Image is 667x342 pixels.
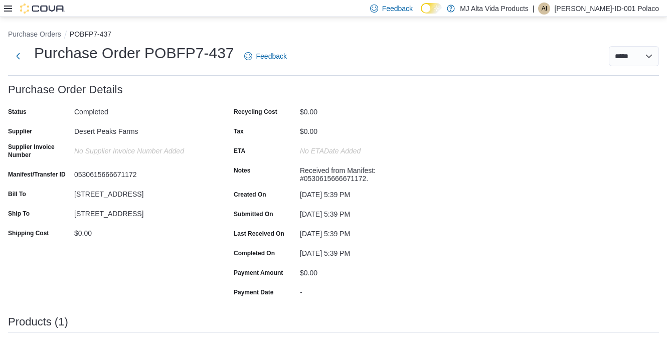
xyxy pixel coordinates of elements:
[8,316,68,328] h3: Products (1)
[300,226,434,238] div: [DATE] 5:39 PM
[300,123,434,135] div: $0.00
[74,104,209,116] div: Completed
[234,127,244,135] label: Tax
[20,4,65,14] img: Cova
[300,143,434,155] div: No ETADate added
[460,3,529,15] p: MJ Alta Vida Products
[300,206,434,218] div: [DATE] 5:39 PM
[300,104,434,116] div: $0.00
[234,191,266,199] label: Created On
[382,4,413,14] span: Feedback
[300,245,434,257] div: [DATE] 5:39 PM
[8,143,70,159] label: Supplier Invoice Number
[74,225,209,237] div: $0.00
[300,284,434,296] div: -
[8,30,61,38] button: Purchase Orders
[234,147,245,155] label: ETA
[234,230,284,238] label: Last Received On
[74,186,209,198] div: [STREET_ADDRESS]
[74,206,209,218] div: [STREET_ADDRESS]
[8,29,659,41] nav: An example of EuiBreadcrumbs
[8,170,66,179] label: Manifest/Transfer ID
[234,269,283,277] label: Payment Amount
[8,210,30,218] label: Ship To
[421,3,442,14] input: Dark Mode
[256,51,287,61] span: Feedback
[234,166,250,175] label: Notes
[234,210,273,218] label: Submitted On
[234,108,277,116] label: Recycling Cost
[300,162,434,183] div: Received from Manifest: #0530615666671172.
[234,249,275,257] label: Completed On
[34,43,234,63] h1: Purchase Order POBFP7-437
[542,3,547,15] span: AI
[74,166,209,179] div: 0530615666671172
[8,84,123,96] h3: Purchase Order Details
[8,127,32,135] label: Supplier
[74,123,209,135] div: Desert Peaks Farms
[538,3,550,15] div: Angelo-ID-001 Polaco
[240,46,291,66] a: Feedback
[8,46,28,66] button: Next
[300,187,434,199] div: [DATE] 5:39 PM
[554,3,659,15] p: [PERSON_NAME]-ID-001 Polaco
[234,288,273,296] label: Payment Date
[533,3,535,15] p: |
[70,30,111,38] button: POBFP7-437
[8,190,26,198] label: Bill To
[8,229,49,237] label: Shipping Cost
[74,143,209,155] div: No Supplier Invoice Number added
[300,265,434,277] div: $0.00
[8,108,27,116] label: Status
